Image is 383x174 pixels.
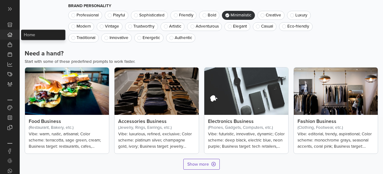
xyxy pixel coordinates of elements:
button: Eco-friendly [279,22,313,31]
img: Accessories Business [114,67,198,115]
button: Creative [257,11,285,20]
span: Sophisticated [139,13,164,18]
h4: Food Business [29,119,105,124]
span: Trustworthy [133,24,155,29]
button: Luxury [287,11,311,20]
a: Home [23,31,64,39]
span: Innovative [110,36,128,40]
button: Elegant [224,22,250,31]
span: Authentic [175,36,192,40]
p: Customization [7,100,12,100]
button: Playful [105,11,128,20]
button: Authentic [166,33,195,42]
span: Casual [261,24,273,29]
p: Vibe: futuristic, innovative, dynamic; Color scheme: deep black, electric blue, neon purple; Busi... [208,131,285,150]
button: Friendly [170,11,197,20]
h4: Accessories Business [118,119,195,124]
h3: Need a hand? [25,50,378,57]
span: Playful [113,13,125,18]
span: Vintage [105,24,119,29]
span: Eco-friendly [287,24,309,29]
button: Adventurous [187,22,222,31]
h4: Fashion Business [298,119,374,124]
span: Energetic [143,36,160,40]
span: Modern [77,24,91,29]
img: Food Business [25,67,109,115]
span: Luxury [295,13,307,18]
span: Show more [187,161,209,167]
p: Vibe: editorial, trendy, aspirational; Color scheme: monochrome grays, seasonal accents, coral pi... [298,131,374,150]
button: Sophisticated [131,11,168,20]
span: Artistic [169,24,181,29]
button: Show more [183,159,220,170]
span: Friendly [179,13,194,18]
span: Adventurous [196,24,219,29]
button: Modern [68,22,94,31]
p: Start with some of these predefined prompts to work faster. [25,59,378,65]
button: Traditional [68,33,99,42]
button: Casual [253,22,277,31]
button: Artistic [160,22,185,31]
button: Innovative [101,33,132,42]
h4: Brand Personality [68,3,335,8]
span: Bold [208,13,216,18]
img: Electronics Business [204,67,288,115]
button: Bold [199,11,219,20]
span: Traditional [77,36,95,40]
button: Trustworthy [125,22,158,31]
button: Minimalistic [222,11,255,20]
p: Vibe: warm, rustic, artisanal; Color scheme: terracotta, sage green, cream; Business target: rest... [29,131,105,150]
h4: Electronics Business [208,119,285,124]
button: Energetic [134,33,164,42]
span: Creative [266,13,281,18]
button: Vintage [97,22,123,31]
span: Professional [77,13,99,18]
img: Fashion Business [294,67,378,115]
button: Professional [68,11,102,20]
p: (Jewelry, Rings, Earrings, etc.) [118,124,195,131]
p: Vibe: luxurious, refined, exclusive; Color scheme: platinum silver, champagne gold, ivory; Busine... [118,131,195,150]
span: Minimalistic [231,13,252,18]
p: (Restaurant, Bakery, etc.) [29,124,105,131]
p: (Clothing, Footwear, etc.) [298,124,374,131]
span: Elegant [233,24,247,29]
p: (Phones, Gadgets, Computers, etc.) [208,124,285,131]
